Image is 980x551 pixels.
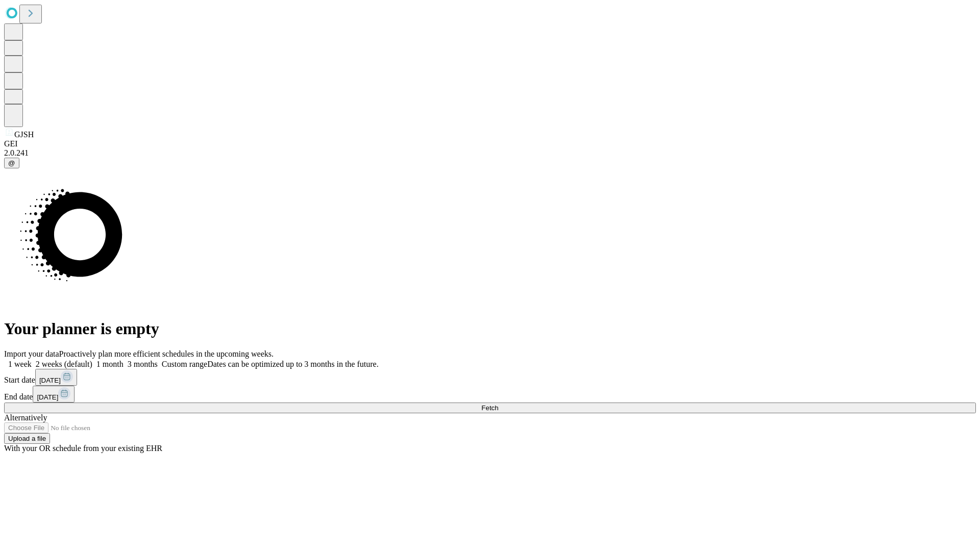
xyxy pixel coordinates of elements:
span: With your OR schedule from your existing EHR [4,444,162,453]
div: GEI [4,139,976,148]
button: Upload a file [4,433,50,444]
span: 3 months [128,360,158,368]
span: 1 month [96,360,124,368]
span: Fetch [481,404,498,412]
span: GJSH [14,130,34,139]
div: End date [4,386,976,403]
span: Dates can be optimized up to 3 months in the future. [207,360,378,368]
div: Start date [4,369,976,386]
span: 2 weeks (default) [36,360,92,368]
div: 2.0.241 [4,148,976,158]
button: [DATE] [35,369,77,386]
button: Fetch [4,403,976,413]
button: @ [4,158,19,168]
span: [DATE] [39,377,61,384]
span: Proactively plan more efficient schedules in the upcoming weeks. [59,349,274,358]
span: Alternatively [4,413,47,422]
span: [DATE] [37,393,58,401]
span: Import your data [4,349,59,358]
h1: Your planner is empty [4,319,976,338]
span: 1 week [8,360,32,368]
button: [DATE] [33,386,75,403]
span: Custom range [162,360,207,368]
span: @ [8,159,15,167]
